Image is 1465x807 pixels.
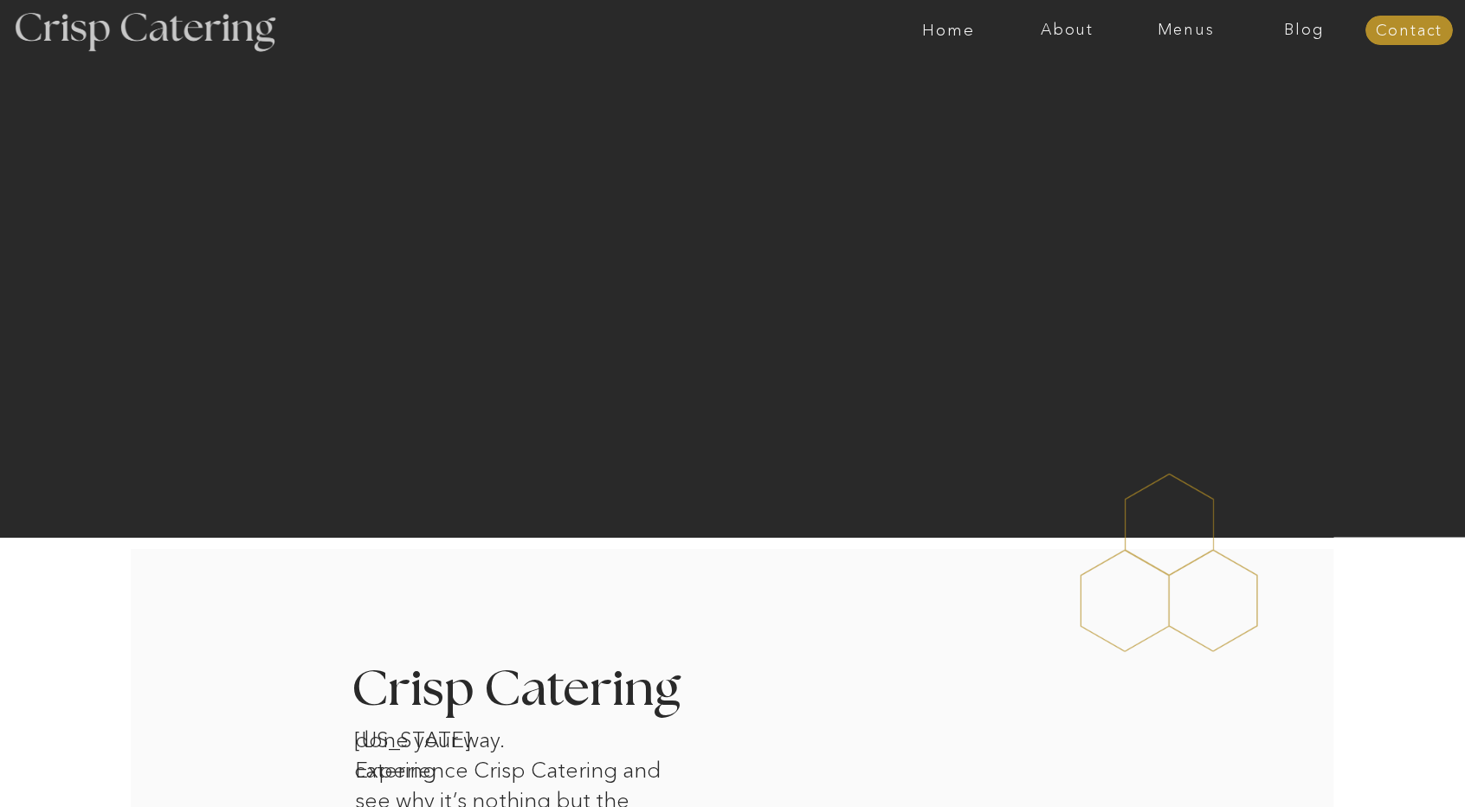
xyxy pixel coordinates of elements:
a: Contact [1365,23,1453,40]
a: Menus [1126,22,1245,39]
a: Home [889,22,1008,39]
a: About [1008,22,1126,39]
h1: [US_STATE] catering [354,725,534,747]
h3: Crisp Catering [352,665,725,716]
a: Blog [1245,22,1364,39]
